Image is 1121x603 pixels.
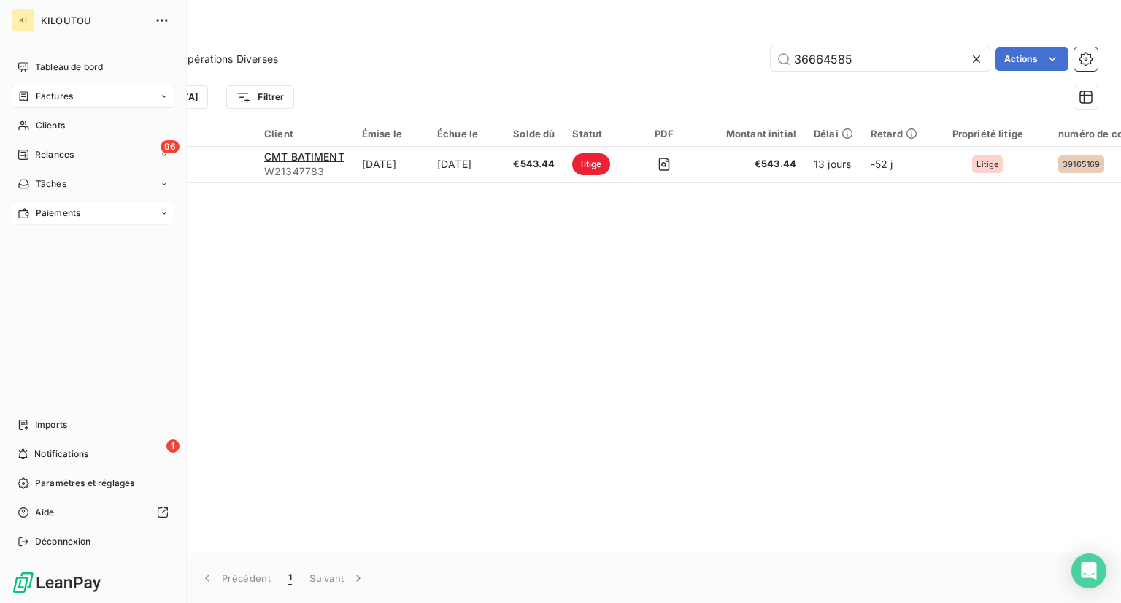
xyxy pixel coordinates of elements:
[41,15,146,26] span: KILOUTOU
[264,150,344,163] span: CMT BATIMENT
[264,164,344,179] span: W21347783
[161,140,180,153] span: 96
[428,147,504,182] td: [DATE]
[35,477,134,490] span: Paramètres et réglages
[166,439,180,453] span: 1
[288,571,292,585] span: 1
[35,506,55,519] span: Aide
[35,418,67,431] span: Imports
[771,47,990,71] input: Rechercher
[709,157,796,172] span: €543.44
[709,128,796,139] div: Montant initial
[572,128,620,139] div: Statut
[36,90,73,103] span: Factures
[637,128,690,139] div: PDF
[1071,553,1106,588] div: Open Intercom Messenger
[805,147,862,182] td: 13 jours
[180,52,278,66] span: Opérations Diverses
[36,207,80,220] span: Paiements
[871,128,917,139] div: Retard
[513,128,555,139] div: Solde dû
[35,148,74,161] span: Relances
[362,128,420,139] div: Émise le
[280,563,301,594] button: 1
[1063,160,1100,169] span: 39165169
[36,177,66,191] span: Tâches
[976,160,998,169] span: Litige
[226,85,293,109] button: Filtrer
[191,563,280,594] button: Précédent
[513,157,555,172] span: €543.44
[12,9,35,32] div: KI
[264,128,344,139] div: Client
[353,147,428,182] td: [DATE]
[35,61,103,74] span: Tableau de bord
[12,571,102,594] img: Logo LeanPay
[995,47,1068,71] button: Actions
[935,128,1041,139] div: Propriété litige
[814,128,853,139] div: Délai
[437,128,496,139] div: Échue le
[12,501,174,524] a: Aide
[301,563,374,594] button: Suivant
[35,535,91,548] span: Déconnexion
[34,448,88,461] span: Notifications
[36,119,65,132] span: Clients
[572,153,610,175] span: litige
[871,158,893,170] span: -52 j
